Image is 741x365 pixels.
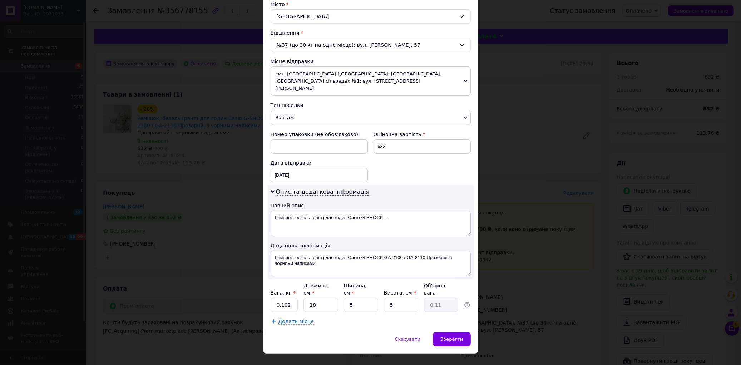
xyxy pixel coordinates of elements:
[271,290,296,296] label: Вага, кг
[271,66,471,96] span: смт. [GEOGRAPHIC_DATA] ([GEOGRAPHIC_DATA], [GEOGRAPHIC_DATA]. [GEOGRAPHIC_DATA] сільрада): №1: ву...
[303,283,329,296] label: Довжина, см
[271,242,471,249] div: Додаткова інформація
[440,336,463,342] span: Зберегти
[276,188,370,196] span: Опис та додаткова інформація
[374,131,471,138] div: Оціночна вартість
[278,319,314,325] span: Додати місце
[271,29,471,36] div: Відділення
[271,38,471,52] div: №37 (до 30 кг на одне місце): вул. [PERSON_NAME], 57
[271,59,314,64] span: Місце відправки
[271,211,471,236] textarea: Ремішок, безель (рант) для годин Casio G-SHOCK ...
[271,1,471,8] div: Місто
[271,131,368,138] div: Номер упаковки (не обов'язково)
[271,9,471,24] div: [GEOGRAPHIC_DATA]
[344,283,367,296] label: Ширина, см
[395,336,420,342] span: Скасувати
[271,251,471,276] textarea: Ремішок, безель (рант) для годин Casio G-SHOCK GA-2100 / GA-2110 Прозорий із чорними написами
[271,202,471,209] div: Повний опис
[384,290,416,296] label: Висота, см
[271,110,471,125] span: Вантаж
[424,282,458,296] div: Об'ємна вага
[271,159,368,167] div: Дата відправки
[271,102,303,108] span: Тип посилки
